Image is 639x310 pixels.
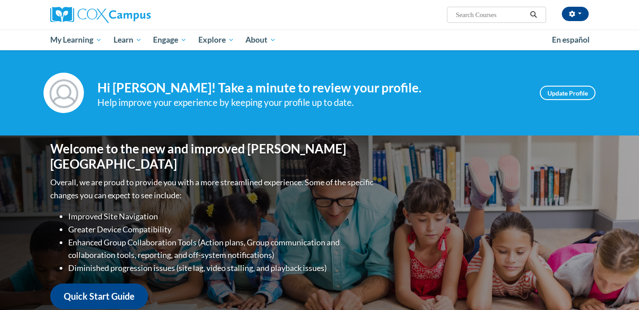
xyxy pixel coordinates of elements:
[44,30,108,50] a: My Learning
[97,80,526,96] h4: Hi [PERSON_NAME]! Take a minute to review your profile.
[603,274,632,303] iframe: Button to launch messaging window
[50,141,376,171] h1: Welcome to the new and improved [PERSON_NAME][GEOGRAPHIC_DATA]
[455,9,527,20] input: Search Courses
[44,73,84,113] img: Profile Image
[552,35,590,44] span: En español
[50,176,376,202] p: Overall, we are proud to provide you with a more streamlined experience. Some of the specific cha...
[50,284,148,309] a: Quick Start Guide
[68,236,376,262] li: Enhanced Group Collaboration Tools (Action plans, Group communication and collaboration tools, re...
[562,7,589,21] button: Account Settings
[68,223,376,236] li: Greater Device Compatibility
[540,86,595,100] a: Update Profile
[37,30,602,50] div: Main menu
[50,7,151,23] img: Cox Campus
[240,30,282,50] a: About
[546,31,595,49] a: En español
[198,35,234,45] span: Explore
[50,35,102,45] span: My Learning
[108,30,148,50] a: Learn
[68,262,376,275] li: Diminished progression issues (site lag, video stalling, and playback issues)
[97,95,526,110] div: Help improve your experience by keeping your profile up to date.
[50,7,221,23] a: Cox Campus
[527,9,540,20] button: Search
[193,30,240,50] a: Explore
[68,210,376,223] li: Improved Site Navigation
[114,35,142,45] span: Learn
[153,35,187,45] span: Engage
[147,30,193,50] a: Engage
[245,35,276,45] span: About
